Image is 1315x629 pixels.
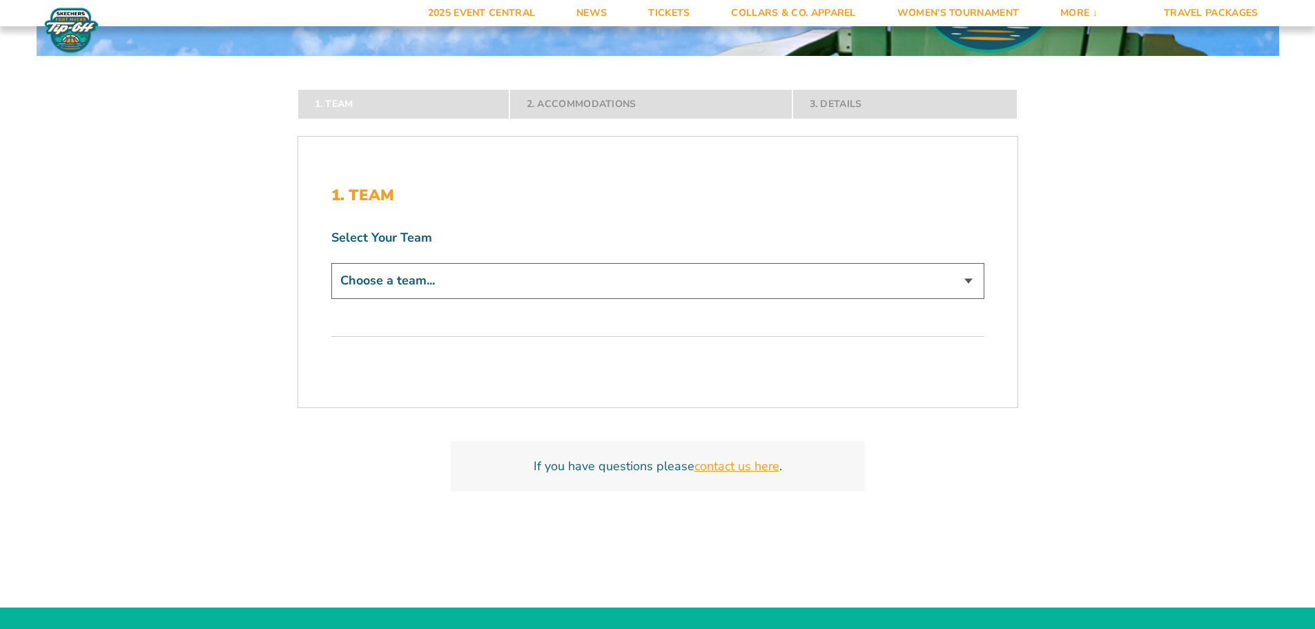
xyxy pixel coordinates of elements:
[779,458,782,474] span: .
[467,458,848,475] p: If you have questions please
[331,186,984,204] h2: 1. Team
[331,229,984,246] label: Select Your Team
[694,458,779,475] a: contact us here
[41,7,101,54] img: Fort Myers Tip-Off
